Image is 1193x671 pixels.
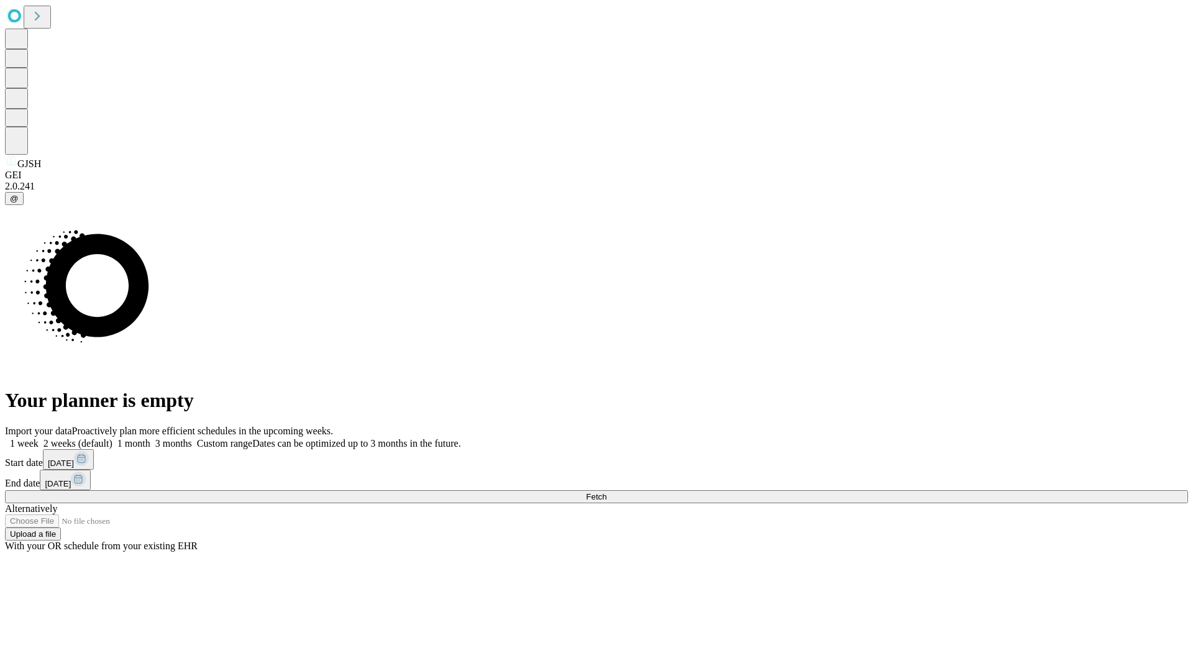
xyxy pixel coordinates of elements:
div: GEI [5,170,1188,181]
button: @ [5,192,24,205]
span: Fetch [586,492,606,501]
div: Start date [5,449,1188,470]
button: [DATE] [40,470,91,490]
span: [DATE] [48,459,74,468]
span: 1 month [117,438,150,449]
span: Import your data [5,426,72,436]
span: @ [10,194,19,203]
button: [DATE] [43,449,94,470]
div: 2.0.241 [5,181,1188,192]
span: Alternatively [5,503,57,514]
span: GJSH [17,158,41,169]
span: Custom range [197,438,252,449]
span: Proactively plan more efficient schedules in the upcoming weeks. [72,426,333,436]
button: Fetch [5,490,1188,503]
div: End date [5,470,1188,490]
span: 2 weeks (default) [43,438,112,449]
span: 1 week [10,438,39,449]
button: Upload a file [5,527,61,541]
span: With your OR schedule from your existing EHR [5,541,198,551]
span: 3 months [155,438,192,449]
span: [DATE] [45,479,71,488]
h1: Your planner is empty [5,389,1188,412]
span: Dates can be optimized up to 3 months in the future. [252,438,460,449]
